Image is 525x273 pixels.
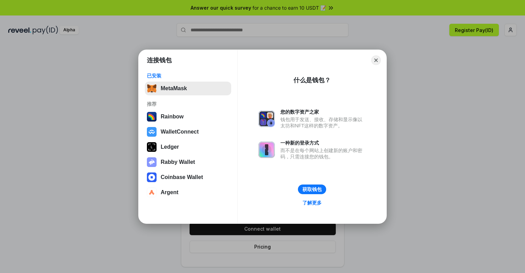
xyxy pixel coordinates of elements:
button: Rainbow [145,110,231,124]
button: 获取钱包 [298,185,326,194]
div: 您的数字资产之家 [280,109,366,115]
img: svg+xml,%3Csvg%20width%3D%22120%22%20height%3D%22120%22%20viewBox%3D%220%200%20120%20120%22%20fil... [147,112,157,122]
div: 钱包用于发送、接收、存储和显示像以太坊和NFT这样的数字资产。 [280,116,366,129]
button: MetaMask [145,82,231,95]
img: svg+xml,%3Csvg%20xmlns%3D%22http%3A%2F%2Fwww.w3.org%2F2000%2Fsvg%22%20width%3D%2228%22%20height%3... [147,142,157,152]
img: svg+xml,%3Csvg%20xmlns%3D%22http%3A%2F%2Fwww.w3.org%2F2000%2Fsvg%22%20fill%3D%22none%22%20viewBox... [258,111,275,127]
div: 什么是钱包？ [293,76,331,84]
h1: 连接钱包 [147,56,172,64]
div: 一种新的登录方式 [280,140,366,146]
div: Rainbow [161,114,184,120]
div: 而不是在每个网站上创建新的账户和密码，只需连接您的钱包。 [280,147,366,160]
div: 已安装 [147,73,229,79]
div: 获取钱包 [302,186,322,192]
div: MetaMask [161,85,187,92]
button: Close [371,55,381,65]
button: Coinbase Wallet [145,170,231,184]
img: svg+xml,%3Csvg%20width%3D%2228%22%20height%3D%2228%22%20viewBox%3D%220%200%2028%2028%22%20fill%3D... [147,188,157,197]
button: WalletConnect [145,125,231,139]
img: svg+xml,%3Csvg%20fill%3D%22none%22%20height%3D%2233%22%20viewBox%3D%220%200%2035%2033%22%20width%... [147,84,157,93]
button: Argent [145,186,231,199]
img: svg+xml,%3Csvg%20width%3D%2228%22%20height%3D%2228%22%20viewBox%3D%220%200%2028%2028%22%20fill%3D... [147,127,157,137]
div: 了解更多 [302,200,322,206]
button: Rabby Wallet [145,155,231,169]
img: svg+xml,%3Csvg%20width%3D%2228%22%20height%3D%2228%22%20viewBox%3D%220%200%2028%2028%22%20fill%3D... [147,172,157,182]
img: svg+xml,%3Csvg%20xmlns%3D%22http%3A%2F%2Fwww.w3.org%2F2000%2Fsvg%22%20fill%3D%22none%22%20viewBox... [147,157,157,167]
div: Coinbase Wallet [161,174,203,180]
div: Rabby Wallet [161,159,195,165]
div: 推荐 [147,101,229,107]
div: Argent [161,189,179,196]
button: Ledger [145,140,231,154]
div: Ledger [161,144,179,150]
a: 了解更多 [298,198,326,207]
img: svg+xml,%3Csvg%20xmlns%3D%22http%3A%2F%2Fwww.w3.org%2F2000%2Fsvg%22%20fill%3D%22none%22%20viewBox... [258,141,275,158]
div: WalletConnect [161,129,199,135]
